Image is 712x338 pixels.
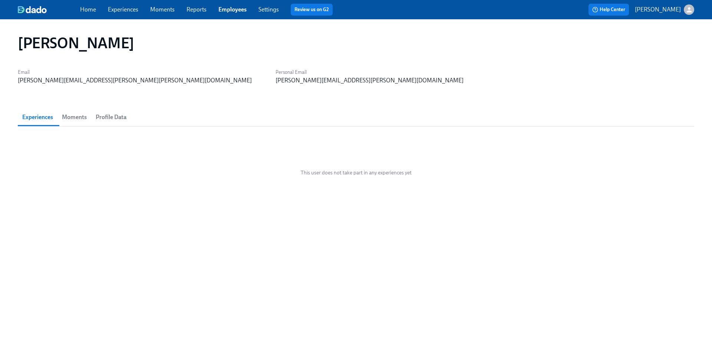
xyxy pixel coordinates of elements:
span: Profile Data [96,112,126,122]
button: Help Center [589,4,629,16]
button: Review us on G2 [291,4,333,16]
label: Email [18,68,252,76]
a: Home [80,6,96,13]
div: [PERSON_NAME][EMAIL_ADDRESS][PERSON_NAME][DOMAIN_NAME] [276,76,464,85]
p: [PERSON_NAME] [635,6,681,14]
div: [PERSON_NAME][EMAIL_ADDRESS][PERSON_NAME][PERSON_NAME][DOMAIN_NAME] [18,76,252,85]
a: Review us on G2 [294,6,329,13]
span: This user does not take part in any experiences yet [301,169,412,176]
a: dado [18,6,80,13]
button: [PERSON_NAME] [635,4,694,15]
span: Moments [62,112,87,122]
a: Moments [150,6,175,13]
a: Reports [187,6,207,13]
span: Help Center [592,6,625,13]
span: Experiences [22,112,53,122]
a: Employees [218,6,247,13]
label: Personal Email [276,68,464,76]
img: dado [18,6,47,13]
a: Experiences [108,6,138,13]
a: Settings [258,6,279,13]
h1: [PERSON_NAME] [18,34,134,52]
